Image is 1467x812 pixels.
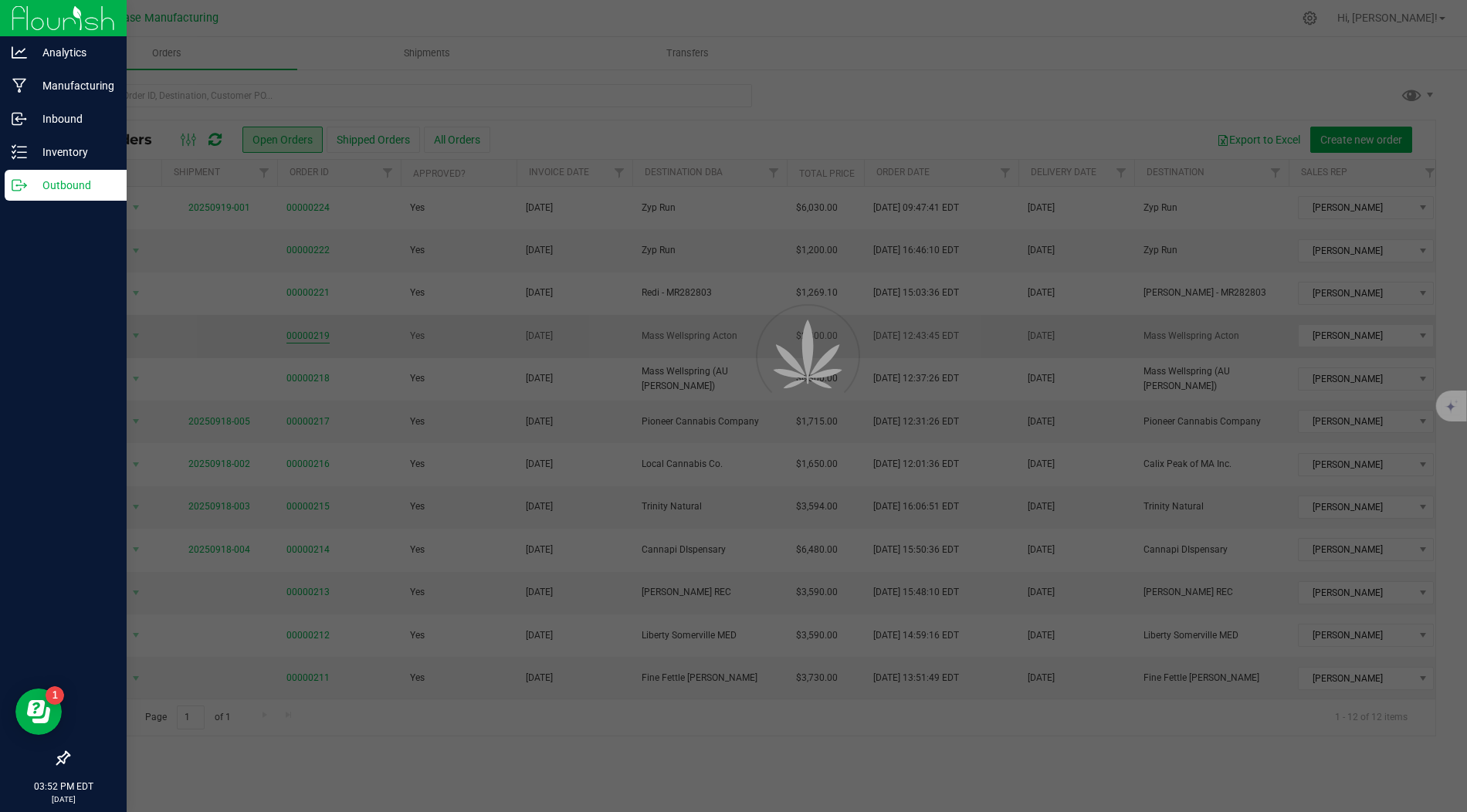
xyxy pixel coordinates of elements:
p: Manufacturing [27,76,120,95]
iframe: Resource center [15,689,62,735]
inline-svg: Analytics [12,45,27,60]
inline-svg: Manufacturing [12,78,27,93]
p: [DATE] [7,793,120,805]
inline-svg: Inventory [12,144,27,160]
p: Outbound [27,176,120,195]
inline-svg: Inbound [12,111,27,127]
p: Analytics [27,43,120,62]
iframe: Resource center unread badge [46,686,64,705]
inline-svg: Outbound [12,178,27,193]
p: 03:52 PM EDT [7,780,120,793]
p: Inventory [27,143,120,161]
p: Inbound [27,110,120,128]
